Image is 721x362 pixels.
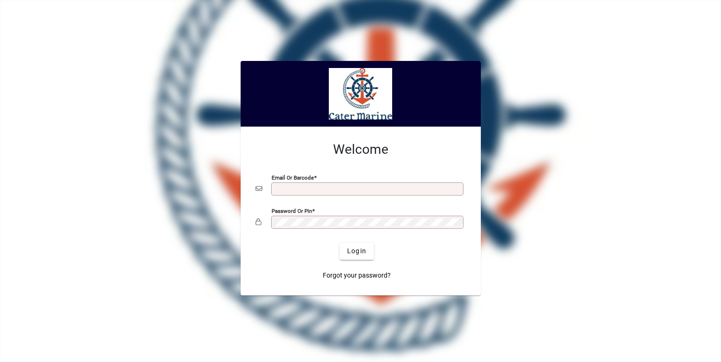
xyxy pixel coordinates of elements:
mat-label: Password or Pin [272,207,312,214]
mat-label: Email or Barcode [272,174,314,181]
a: Forgot your password? [319,267,395,284]
span: Login [347,246,366,256]
h2: Welcome [256,142,466,158]
button: Login [340,243,374,260]
span: Forgot your password? [323,271,391,280]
